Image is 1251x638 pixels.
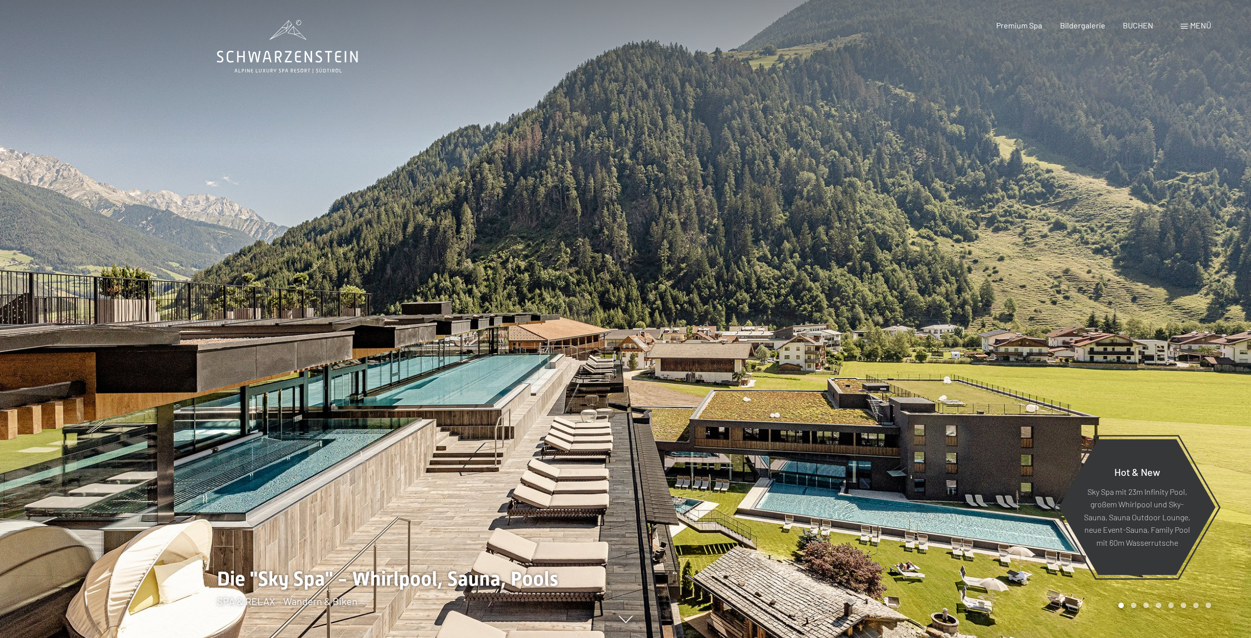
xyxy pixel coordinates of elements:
div: Carousel Pagination [1115,603,1211,608]
div: Carousel Page 4 [1156,603,1161,608]
div: Carousel Page 7 [1193,603,1199,608]
div: Carousel Page 1 (Current Slide) [1118,603,1124,608]
div: Carousel Page 2 [1131,603,1136,608]
a: Premium Spa [996,20,1042,30]
span: Menü [1190,20,1211,30]
a: BUCHEN [1123,20,1153,30]
div: Carousel Page 3 [1143,603,1149,608]
p: Sky Spa mit 23m Infinity Pool, großem Whirlpool und Sky-Sauna, Sauna Outdoor Lounge, neue Event-S... [1083,485,1191,549]
span: Hot & New [1114,465,1160,477]
div: Carousel Page 5 [1168,603,1174,608]
div: Carousel Page 6 [1181,603,1186,608]
a: Bildergalerie [1060,20,1105,30]
div: Carousel Page 8 [1206,603,1211,608]
a: Hot & New Sky Spa mit 23m Infinity Pool, großem Whirlpool und Sky-Sauna, Sauna Outdoor Lounge, ne... [1058,438,1216,576]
